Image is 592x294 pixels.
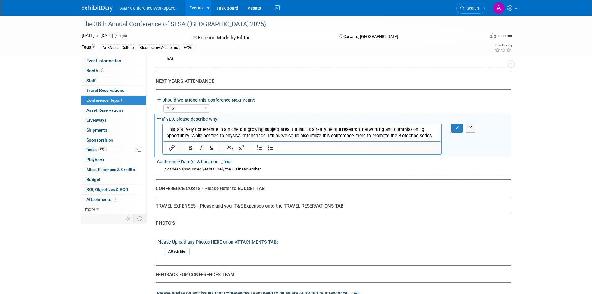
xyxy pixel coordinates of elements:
[196,143,206,152] button: Italic
[81,86,146,95] a: Travel Reservations
[162,53,442,65] div: n/a
[86,167,135,172] span: Misc. Expenses & Credits
[81,125,146,135] a: Shipments
[81,145,146,155] a: Tasks67%
[81,175,146,184] a: Budget
[86,108,123,113] span: Asset Reservations
[81,56,146,66] a: Event Information
[163,124,442,141] iframe: Rich Text Area
[221,160,232,164] a: Edit
[456,3,485,14] a: Search
[182,44,194,51] div: FY26
[82,33,113,38] span: [DATE] [DATE]
[120,6,176,11] span: A&P Conference Workspace
[81,66,146,76] a: Booth
[86,177,100,182] span: Budget
[81,204,146,214] a: more
[81,96,146,105] a: Conference Report
[164,166,506,172] div: Not been announced yet but likely the US in November
[157,114,511,122] div: ** If YES, please describe why:
[265,143,276,152] button: Bullet list
[156,220,506,226] div: PHOTO'S
[81,195,146,204] a: Attachments2
[191,32,329,43] div: Booking Made by Editor
[156,185,506,192] div: CONFERENCE COSTS - Please Refer to BUDGET TAB
[225,143,236,152] button: Subscript
[86,147,107,152] span: Tasks
[86,78,96,83] span: Staff
[86,187,128,192] span: ROI, Objectives & ROO
[156,203,506,209] div: TRAVEL EXPENSES - Please add your T&E Expenses onto the TRAVEL RESERVATIONS TAB
[185,143,195,152] button: Bold
[157,237,508,245] div: Please Upload any Photos HERE or on ATTACHMENTS TAB:
[86,88,124,93] span: Travel Reservations
[448,32,512,42] div: Event Format
[86,58,121,63] span: Event Information
[114,34,127,38] span: (4 days)
[81,115,146,125] a: Giveaways
[466,124,476,133] button: X
[493,2,505,14] img: Alexander Highfield
[85,207,95,212] span: more
[207,143,217,152] button: Underline
[123,214,134,222] td: Personalize Event Tab Strip
[82,5,113,12] img: ExhibitDay
[157,96,508,103] div: ** Should we attend this Conference Next Year?:
[133,214,146,222] td: Toggle Event Tabs
[157,157,511,165] div: Conference Date(s) & Location:
[81,165,146,175] a: Misc. Expenses & Credits
[113,197,117,202] span: 2
[167,143,177,152] button: Insert/edit link
[86,118,107,123] span: Giveaways
[495,44,512,47] div: Event Rating
[490,33,496,38] img: Format-Inperson.png
[156,272,506,278] div: FEEDBACK FOR CONFERENCES TEAM
[100,68,106,73] span: Booth not reserved yet
[254,143,265,152] button: Numbered list
[465,6,479,11] span: Search
[94,33,100,38] span: to
[343,34,398,39] span: Corvallis, [GEOGRAPHIC_DATA]
[81,105,146,115] a: Asset Reservations
[86,157,104,162] span: Playbook
[138,44,180,51] div: Bloomsbury Academic
[156,78,506,85] div: NEXT YEAR'S ATTENDANCE
[98,147,107,152] span: 67%
[497,34,512,38] div: In-Person
[86,138,113,142] span: Sponsorships
[86,197,117,202] span: Attachments
[86,68,106,73] span: Booth
[86,128,107,133] span: Shipments
[80,19,475,30] div: The 38th Annual Conference of SLSA ([GEOGRAPHIC_DATA] 2025)
[81,76,146,86] a: Staff
[86,98,122,103] span: Conference Report
[81,155,146,165] a: Playbook
[81,185,146,194] a: ROI, Objectives & ROO
[101,44,135,51] div: Art&Visual Culture
[236,143,246,152] button: Superscript
[82,44,95,51] td: Tags
[81,135,146,145] a: Sponsorships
